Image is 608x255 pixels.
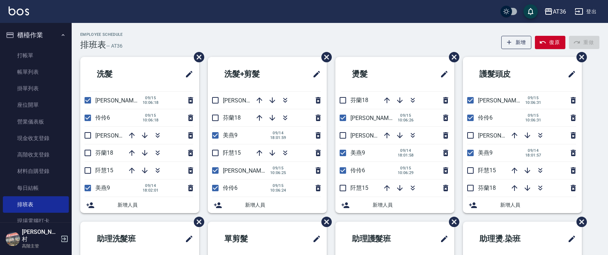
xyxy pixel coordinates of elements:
span: 10:06:24 [270,188,286,193]
span: 阡慧15 [95,167,113,174]
span: 新增人員 [500,201,576,209]
span: 刪除班表 [444,47,460,68]
span: 18:01:57 [525,153,541,158]
span: [PERSON_NAME]11 [478,132,527,139]
span: [PERSON_NAME]11 [95,132,145,139]
h2: Employee Schedule [80,32,123,37]
span: [PERSON_NAME]16 [350,115,400,121]
span: 芬蘭18 [95,149,113,156]
a: 現金收支登錄 [3,130,69,146]
span: 修改班表的標題 [436,66,449,83]
span: 美燕9 [95,184,110,191]
button: 櫃檯作業 [3,26,69,44]
span: 刪除班表 [571,211,588,232]
span: [PERSON_NAME]11 [350,132,400,139]
h2: 洗髮 [86,61,152,87]
span: 09/15 [143,113,159,118]
span: 10:06:31 [525,118,541,122]
span: 18:01:58 [398,153,414,158]
span: 芬蘭18 [478,184,496,191]
span: 修改班表的標題 [563,66,576,83]
span: 芬蘭18 [350,97,368,104]
button: AT36 [541,4,569,19]
button: 新增 [501,36,532,49]
a: 打帳單 [3,47,69,64]
a: 高階收支登錄 [3,146,69,163]
button: save [523,4,538,19]
span: 刪除班表 [188,211,205,232]
span: 10:06:29 [398,170,414,175]
h2: 單剪髮 [214,226,283,252]
span: 阡慧15 [350,184,368,191]
a: 現場電腦打卡 [3,213,69,229]
span: 10:06:25 [270,170,286,175]
span: 刪除班表 [571,47,588,68]
span: 伶伶6 [223,184,238,191]
div: 新增人員 [335,197,454,213]
img: Person [6,232,20,246]
span: 新增人員 [245,201,321,209]
button: 復原 [535,36,565,49]
a: 座位開單 [3,97,69,113]
span: 10:06:18 [143,100,159,105]
a: 營業儀表板 [3,114,69,130]
span: 伶伶6 [95,114,110,121]
span: 美燕9 [350,149,365,156]
img: Logo [9,6,29,15]
a: 帳單列表 [3,64,69,80]
h3: 排班表 [80,40,106,50]
p: 高階主管 [22,243,58,249]
span: 伶伶6 [350,167,365,174]
span: 09/14 [270,131,286,135]
span: 修改班表的標題 [563,230,576,247]
span: 修改班表的標題 [181,66,193,83]
h2: 助理洗髮班 [86,226,163,252]
span: 修改班表的標題 [308,66,321,83]
button: 登出 [572,5,599,18]
span: 09/14 [398,148,414,153]
span: 刪除班表 [444,211,460,232]
span: 09/15 [270,183,286,188]
div: 新增人員 [463,197,582,213]
div: AT36 [553,7,566,16]
span: 09/15 [398,166,414,170]
span: 刪除班表 [316,211,333,232]
span: 新增人員 [373,201,449,209]
span: 09/15 [525,113,541,118]
span: 伶伶6 [478,114,493,121]
span: 美燕9 [478,149,493,156]
span: 新增人員 [118,201,193,209]
a: 每日結帳 [3,180,69,196]
span: 09/14 [525,148,541,153]
a: 材料自購登錄 [3,163,69,179]
span: 09/15 [398,113,414,118]
span: 芬蘭18 [223,114,241,121]
span: 刪除班表 [188,47,205,68]
h2: 助理護髮班 [341,226,418,252]
span: 10:06:18 [143,118,159,122]
span: [PERSON_NAME]11 [223,97,272,104]
span: 09/15 [525,96,541,100]
span: 10:06:26 [398,118,414,122]
h2: 護髮頭皮 [469,61,542,87]
span: 修改班表的標題 [308,230,321,247]
h2: 燙髮 [341,61,407,87]
span: 09/15 [270,166,286,170]
span: 10:06:31 [525,100,541,105]
h5: [PERSON_NAME]村 [22,228,58,243]
h2: 洗髮+剪髮 [214,61,289,87]
span: 18:01:59 [270,135,286,140]
div: 新增人員 [80,197,199,213]
span: 美燕9 [223,132,238,139]
span: 修改班表的標題 [181,230,193,247]
a: 排班表 [3,196,69,213]
h6: — AT36 [106,42,123,50]
span: 09/15 [143,96,159,100]
span: [PERSON_NAME]16 [95,97,145,104]
span: 09/14 [143,183,159,188]
span: [PERSON_NAME]16 [478,97,527,104]
span: 修改班表的標題 [436,230,449,247]
span: 阡慧15 [223,149,241,156]
span: 18:02:01 [143,188,159,193]
span: 刪除班表 [316,47,333,68]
